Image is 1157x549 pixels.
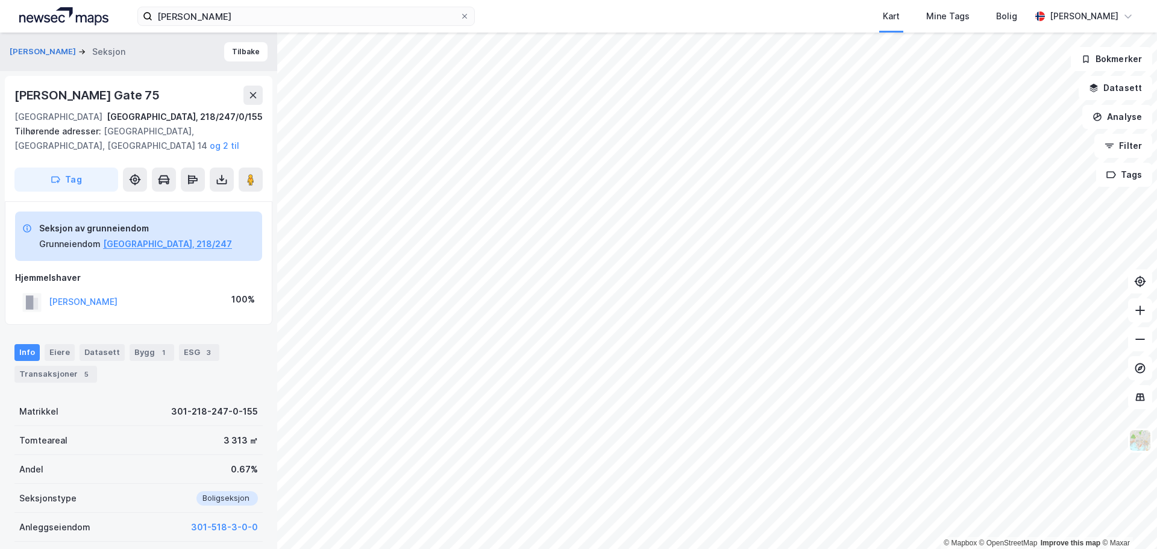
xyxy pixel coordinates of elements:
[996,9,1017,24] div: Bolig
[14,110,102,124] div: [GEOGRAPHIC_DATA]
[224,433,258,448] div: 3 313 ㎡
[45,344,75,361] div: Eiere
[103,237,232,251] button: [GEOGRAPHIC_DATA], 218/247
[152,7,460,25] input: Søk på adresse, matrikkel, gårdeiere, leietakere eller personer
[14,126,104,136] span: Tilhørende adresser:
[10,46,78,58] button: [PERSON_NAME]
[1050,9,1118,24] div: [PERSON_NAME]
[1079,76,1152,100] button: Datasett
[191,520,258,535] button: 301-518-3-0-0
[80,368,92,380] div: 5
[231,292,255,307] div: 100%
[19,433,67,448] div: Tomteareal
[1041,539,1100,547] a: Improve this map
[1097,491,1157,549] iframe: Chat Widget
[92,45,125,59] div: Seksjon
[1071,47,1152,71] button: Bokmerker
[19,7,108,25] img: logo.a4113a55bc3d86da70a041830d287a7e.svg
[39,221,232,236] div: Seksjon av grunneiendom
[1129,429,1152,452] img: Z
[14,124,253,153] div: [GEOGRAPHIC_DATA], [GEOGRAPHIC_DATA], [GEOGRAPHIC_DATA] 14
[80,344,125,361] div: Datasett
[231,462,258,477] div: 0.67%
[107,110,263,124] div: [GEOGRAPHIC_DATA], 218/247/0/155
[19,462,43,477] div: Andel
[14,366,97,383] div: Transaksjoner
[1096,163,1152,187] button: Tags
[926,9,970,24] div: Mine Tags
[39,237,101,251] div: Grunneiendom
[224,42,268,61] button: Tilbake
[19,520,90,535] div: Anleggseiendom
[202,347,215,359] div: 3
[14,86,162,105] div: [PERSON_NAME] Gate 75
[130,344,174,361] div: Bygg
[979,539,1038,547] a: OpenStreetMap
[179,344,219,361] div: ESG
[14,344,40,361] div: Info
[15,271,262,285] div: Hjemmelshaver
[157,347,169,359] div: 1
[19,491,77,506] div: Seksjonstype
[14,168,118,192] button: Tag
[19,404,58,419] div: Matrikkel
[883,9,900,24] div: Kart
[1082,105,1152,129] button: Analyse
[944,539,977,547] a: Mapbox
[171,404,258,419] div: 301-218-247-0-155
[1094,134,1152,158] button: Filter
